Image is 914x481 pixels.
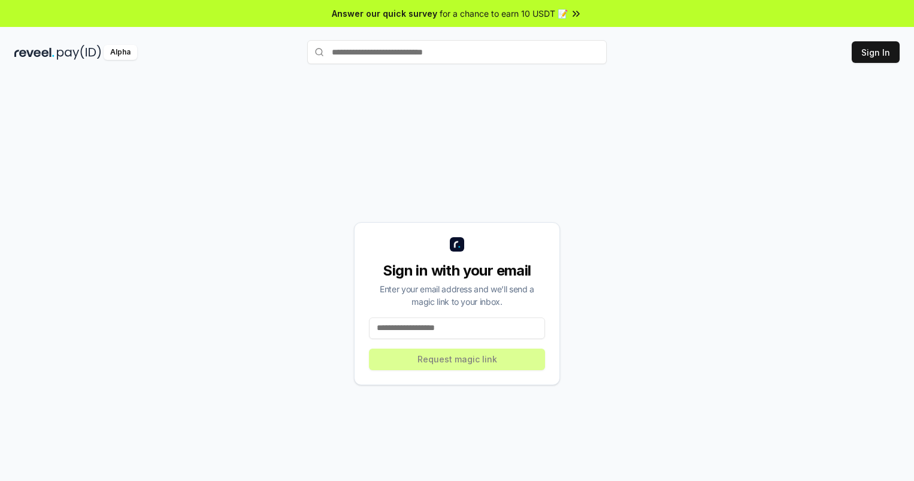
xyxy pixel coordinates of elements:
div: Enter your email address and we’ll send a magic link to your inbox. [369,283,545,308]
button: Sign In [852,41,900,63]
img: pay_id [57,45,101,60]
img: logo_small [450,237,464,252]
div: Alpha [104,45,137,60]
div: Sign in with your email [369,261,545,280]
img: reveel_dark [14,45,55,60]
span: for a chance to earn 10 USDT 📝 [440,7,568,20]
span: Answer our quick survey [332,7,437,20]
